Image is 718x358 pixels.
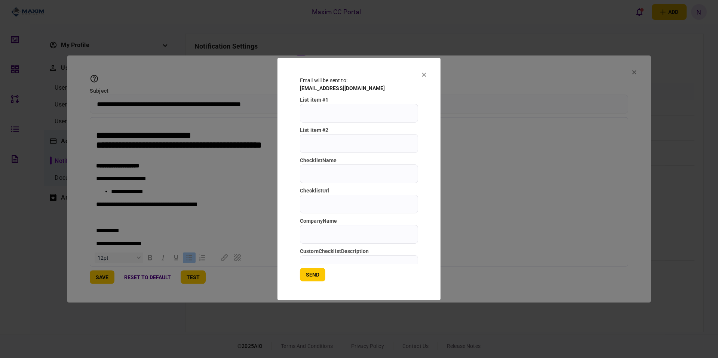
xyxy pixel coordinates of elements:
[300,134,418,153] input: list item #2
[300,85,385,91] strong: [EMAIL_ADDRESS][DOMAIN_NAME]
[300,126,418,134] label: list item #2
[300,187,418,195] label: checklistUrl
[300,157,418,164] label: checklistName
[300,268,325,281] button: send
[300,255,418,274] input: customChecklistDescription
[300,247,418,255] label: customChecklistDescription
[300,217,418,225] label: companyName
[300,96,418,104] label: list item #1
[300,225,418,244] input: companyName
[300,104,418,123] input: list item #1
[300,77,418,92] div: Email will be sent to :
[300,195,418,213] input: checklistUrl
[300,164,418,183] input: checklistName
